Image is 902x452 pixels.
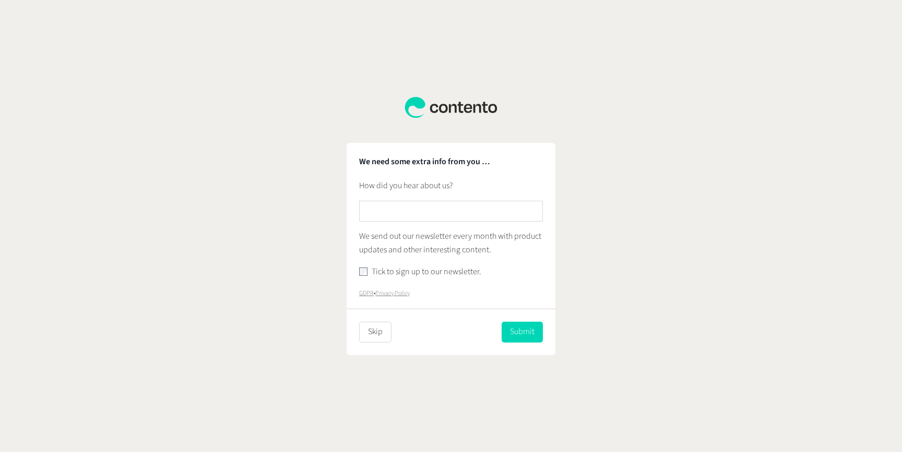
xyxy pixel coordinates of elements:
button: Skip [359,322,391,343]
label: How did you hear about us? [359,179,453,193]
strong: We need some extra info from you … [359,156,490,167]
button: Submit [502,322,543,343]
a: GDPR [359,289,374,298]
p: We send out our newsletter every month with product updates and other interesting content. [359,230,543,256]
label: Tick to sign up to our newsletter. [372,265,481,279]
a: Privacy Policy [375,289,410,298]
p: • [359,287,543,300]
